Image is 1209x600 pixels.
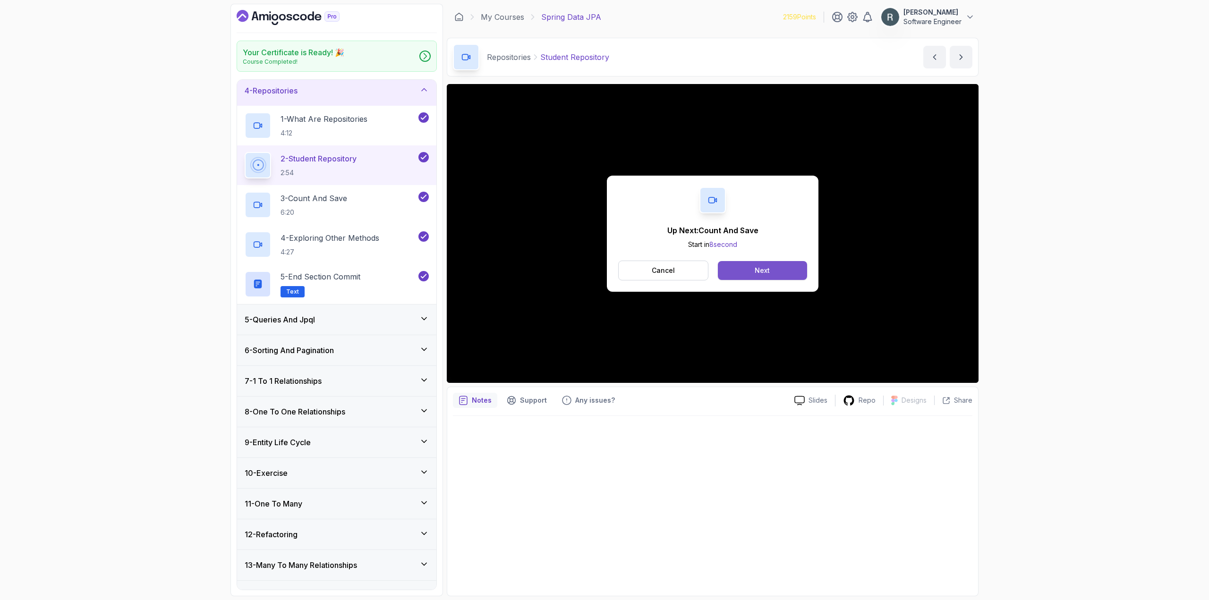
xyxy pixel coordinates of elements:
[923,46,946,68] button: previous content
[245,85,298,96] h3: 4 - Repositories
[281,113,367,125] p: 1 - What Are Repositories
[954,396,972,405] p: Share
[454,12,464,22] a: Dashboard
[245,559,357,571] h3: 13 - Many To Many Relationships
[237,335,436,365] button: 6-Sorting And Pagination
[472,396,492,405] p: Notes
[281,208,347,217] p: 6:20
[243,47,344,58] h2: Your Certificate is Ready! 🎉
[245,314,315,325] h3: 5 - Queries And Jpql
[237,10,361,25] a: Dashboard
[575,396,615,405] p: Any issues?
[447,84,979,383] iframe: 2 - Student Repository
[245,375,322,387] h3: 7 - 1 To 1 Relationships
[501,393,553,408] button: Support button
[245,437,311,448] h3: 9 - Entity Life Cycle
[881,8,899,26] img: user profile image
[540,51,609,63] p: Student Repository
[237,397,436,427] button: 8-One To One Relationships
[281,193,347,204] p: 3 - Count And Save
[281,168,357,177] p: 2:54
[245,345,334,356] h3: 6 - Sorting And Pagination
[520,396,547,405] p: Support
[481,11,524,23] a: My Courses
[237,550,436,580] button: 13-Many To Many Relationships
[783,12,816,22] p: 2159 Points
[237,76,436,106] button: 4-Repositories
[245,467,288,479] h3: 10 - Exercise
[237,458,436,488] button: 10-Exercise
[286,288,299,296] span: Text
[903,17,962,26] p: Software Engineer
[667,240,758,249] p: Start in
[281,232,379,244] p: 4 - Exploring Other Methods
[237,366,436,396] button: 7-1 To 1 Relationships
[618,261,708,280] button: Cancel
[487,51,531,63] p: Repositories
[281,128,367,138] p: 4:12
[245,406,345,417] h3: 8 - One To One Relationships
[950,46,972,68] button: next content
[245,271,429,297] button: 5-End Section CommitText
[541,11,601,23] p: Spring Data JPA
[755,266,770,275] div: Next
[934,396,972,405] button: Share
[281,271,360,282] p: 5 - End Section Commit
[787,396,835,406] a: Slides
[245,231,429,258] button: 4-Exploring Other Methods4:27
[556,393,621,408] button: Feedback button
[453,393,497,408] button: notes button
[902,396,927,405] p: Designs
[237,489,436,519] button: 11-One To Many
[667,225,758,236] p: Up Next: Count And Save
[245,498,302,509] h3: 11 - One To Many
[245,152,429,178] button: 2-Student Repository2:54
[718,261,807,280] button: Next
[237,519,436,549] button: 12-Refactoring
[243,58,344,66] p: Course Completed!
[709,240,737,248] span: 8 second
[245,112,429,139] button: 1-What Are Repositories4:12
[809,396,827,405] p: Slides
[652,266,675,275] p: Cancel
[835,395,883,406] a: Repo
[281,153,357,164] p: 2 - Student Repository
[237,41,437,72] a: Your Certificate is Ready! 🎉Course Completed!
[903,8,962,17] p: [PERSON_NAME]
[237,427,436,457] button: 9-Entity Life Cycle
[881,8,975,26] button: user profile image[PERSON_NAME]Software Engineer
[859,396,876,405] p: Repo
[281,247,379,257] p: 4:27
[237,304,436,335] button: 5-Queries And Jpql
[245,192,429,218] button: 3-Count And Save6:20
[245,529,298,540] h3: 12 - Refactoring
